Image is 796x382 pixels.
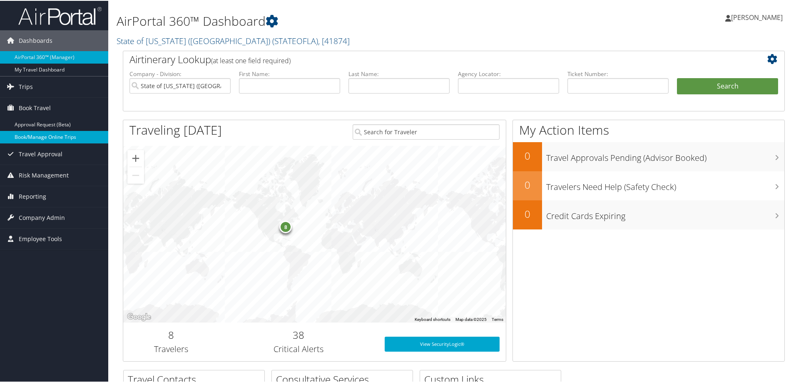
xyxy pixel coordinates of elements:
[19,207,65,227] span: Company Admin
[513,121,784,138] h1: My Action Items
[385,336,500,351] a: View SecurityLogic®
[318,35,350,46] span: , [ 41874 ]
[19,228,62,249] span: Employee Tools
[348,69,450,77] label: Last Name:
[513,148,542,162] h2: 0
[458,69,559,77] label: Agency Locator:
[19,76,33,96] span: Trips
[513,141,784,170] a: 0Travel Approvals Pending (Advisor Booked)
[513,206,542,220] h2: 0
[19,143,62,164] span: Travel Approval
[513,170,784,200] a: 0Travelers Need Help (Safety Check)
[567,69,669,77] label: Ticket Number:
[127,166,144,183] button: Zoom out
[279,220,292,232] div: 8
[18,5,102,25] img: airportal-logo.png
[117,12,566,29] h1: AirPortal 360™ Dashboard
[129,343,213,354] h3: Travelers
[546,176,784,192] h3: Travelers Need Help (Safety Check)
[513,177,542,191] h2: 0
[19,30,52,50] span: Dashboards
[415,316,450,322] button: Keyboard shortcuts
[19,164,69,185] span: Risk Management
[125,311,153,322] a: Open this area in Google Maps (opens a new window)
[117,35,350,46] a: State of [US_STATE] ([GEOGRAPHIC_DATA])
[129,121,222,138] h1: Traveling [DATE]
[239,69,340,77] label: First Name:
[546,205,784,221] h3: Credit Cards Expiring
[677,77,778,94] button: Search
[129,69,231,77] label: Company - Division:
[129,52,723,66] h2: Airtinerary Lookup
[225,343,372,354] h3: Critical Alerts
[211,55,291,64] span: (at least one field required)
[492,316,503,321] a: Terms (opens in new tab)
[19,185,46,206] span: Reporting
[731,12,783,21] span: [PERSON_NAME]
[546,147,784,163] h3: Travel Approvals Pending (Advisor Booked)
[129,327,213,341] h2: 8
[353,123,500,139] input: Search for Traveler
[19,97,51,118] span: Book Travel
[225,327,372,341] h2: 38
[455,316,487,321] span: Map data ©2025
[272,35,318,46] span: ( STATEOFLA )
[513,200,784,229] a: 0Credit Cards Expiring
[725,4,791,29] a: [PERSON_NAME]
[125,311,153,322] img: Google
[127,149,144,166] button: Zoom in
